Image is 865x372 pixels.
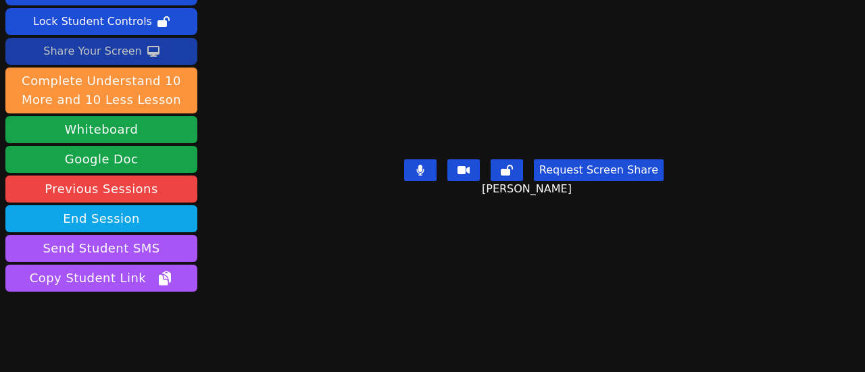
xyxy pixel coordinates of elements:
[5,205,197,232] button: End Session
[482,181,575,197] span: [PERSON_NAME]
[33,11,152,32] div: Lock Student Controls
[5,146,197,173] a: Google Doc
[5,176,197,203] a: Previous Sessions
[43,41,142,62] div: Share Your Screen
[5,68,197,113] button: Complete Understand 10 More and 10 Less Lesson
[5,8,197,35] button: Lock Student Controls
[534,159,664,181] button: Request Screen Share
[5,38,197,65] button: Share Your Screen
[5,265,197,292] button: Copy Student Link
[5,235,197,262] button: Send Student SMS
[30,269,173,288] span: Copy Student Link
[5,116,197,143] button: Whiteboard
